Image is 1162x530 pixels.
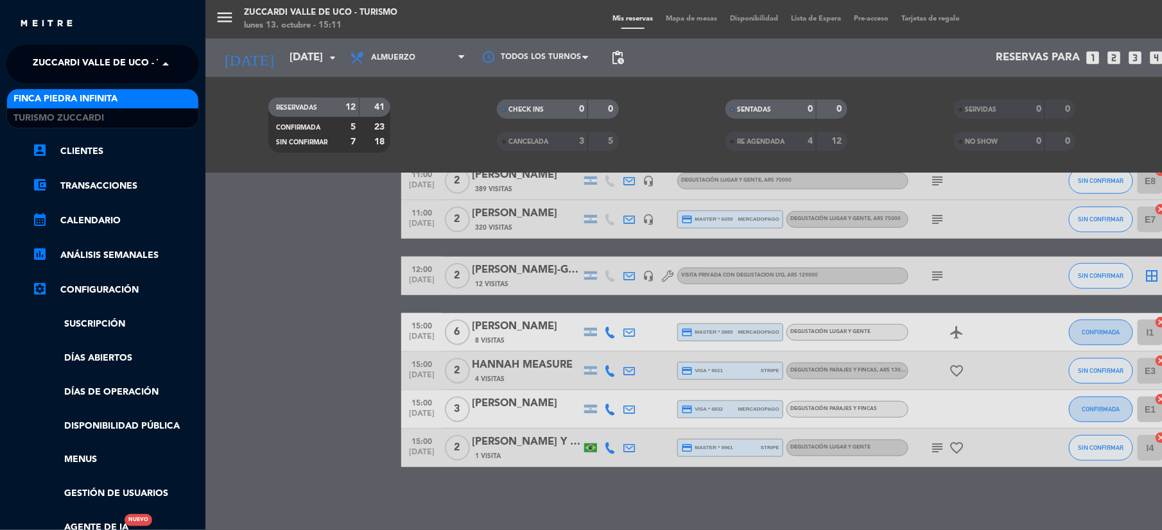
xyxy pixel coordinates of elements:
[32,178,199,194] a: account_balance_walletTransacciones
[32,385,199,400] a: Días de Operación
[32,213,199,228] a: calendar_monthCalendario
[32,248,199,263] a: assessmentANÁLISIS SEMANALES
[32,452,199,467] a: Menus
[32,142,48,158] i: account_box
[13,92,117,107] span: Finca Piedra Infinita
[32,281,48,296] i: settings_applications
[32,246,48,262] i: assessment
[32,419,199,434] a: Disponibilidad pública
[19,19,74,29] img: MEITRE
[32,212,48,227] i: calendar_month
[33,51,198,78] span: Zuccardi Valle de Uco - Turismo
[32,317,199,332] a: Suscripción
[32,351,199,366] a: Días abiertos
[13,111,104,126] span: Turismo Zuccardi
[32,144,199,159] a: account_boxClientes
[32,486,199,501] a: Gestión de usuarios
[125,514,152,526] div: Nuevo
[32,177,48,192] i: account_balance_wallet
[32,282,199,298] a: Configuración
